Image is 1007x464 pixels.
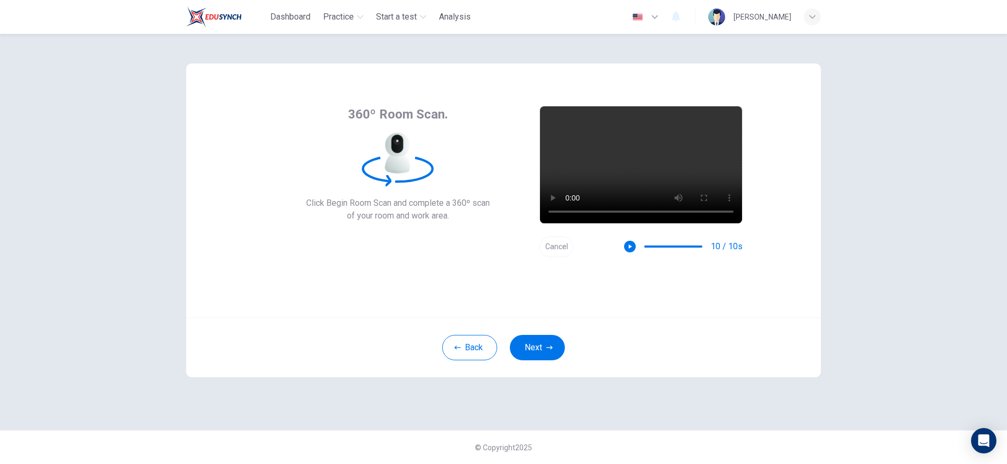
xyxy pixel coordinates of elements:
a: Train Test logo [186,6,266,28]
button: Analysis [435,7,475,26]
button: Next [510,335,565,360]
span: 360º Room Scan. [348,106,448,123]
span: of your room and work area. [306,210,490,222]
img: Profile picture [708,8,725,25]
img: en [631,13,644,21]
button: Dashboard [266,7,315,26]
span: Click Begin Room Scan and complete a 360º scan [306,197,490,210]
button: Start a test [372,7,431,26]
button: Back [442,335,497,360]
button: Practice [319,7,368,26]
div: Open Intercom Messenger [971,428,996,453]
button: Cancel [539,236,573,257]
span: Dashboard [270,11,310,23]
span: Analysis [439,11,471,23]
div: [PERSON_NAME] [734,11,791,23]
span: © Copyright 2025 [475,443,532,452]
span: 10 / 10s [711,240,743,253]
span: Start a test [376,11,417,23]
img: Train Test logo [186,6,242,28]
span: Practice [323,11,354,23]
